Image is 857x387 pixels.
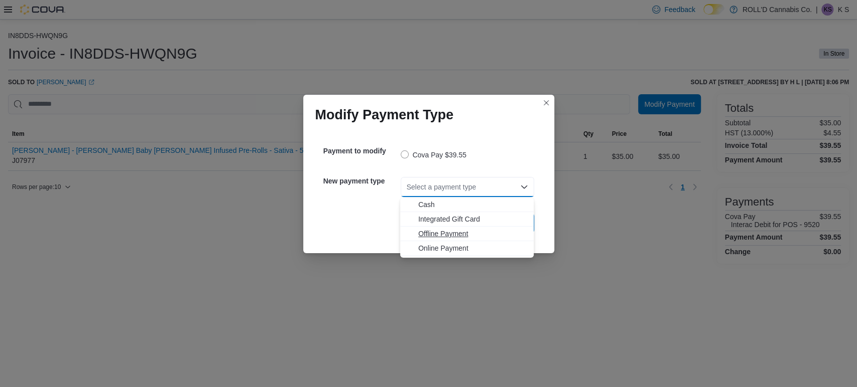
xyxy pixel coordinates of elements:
[418,214,528,224] span: Integrated Gift Card
[520,183,528,191] button: Close list of options
[323,141,399,161] h5: Payment to modify
[400,198,534,256] div: Choose from the following options
[418,229,528,239] span: Offline Payment
[400,212,534,227] button: Integrated Gift Card
[540,97,552,109] button: Closes this modal window
[323,171,399,191] h5: New payment type
[400,198,534,212] button: Cash
[400,227,534,241] button: Offline Payment
[418,243,528,253] span: Online Payment
[400,241,534,256] button: Online Payment
[418,200,528,210] span: Cash
[401,149,466,161] label: Cova Pay $39.55
[315,107,454,123] h1: Modify Payment Type
[407,181,408,193] input: Accessible screen reader label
